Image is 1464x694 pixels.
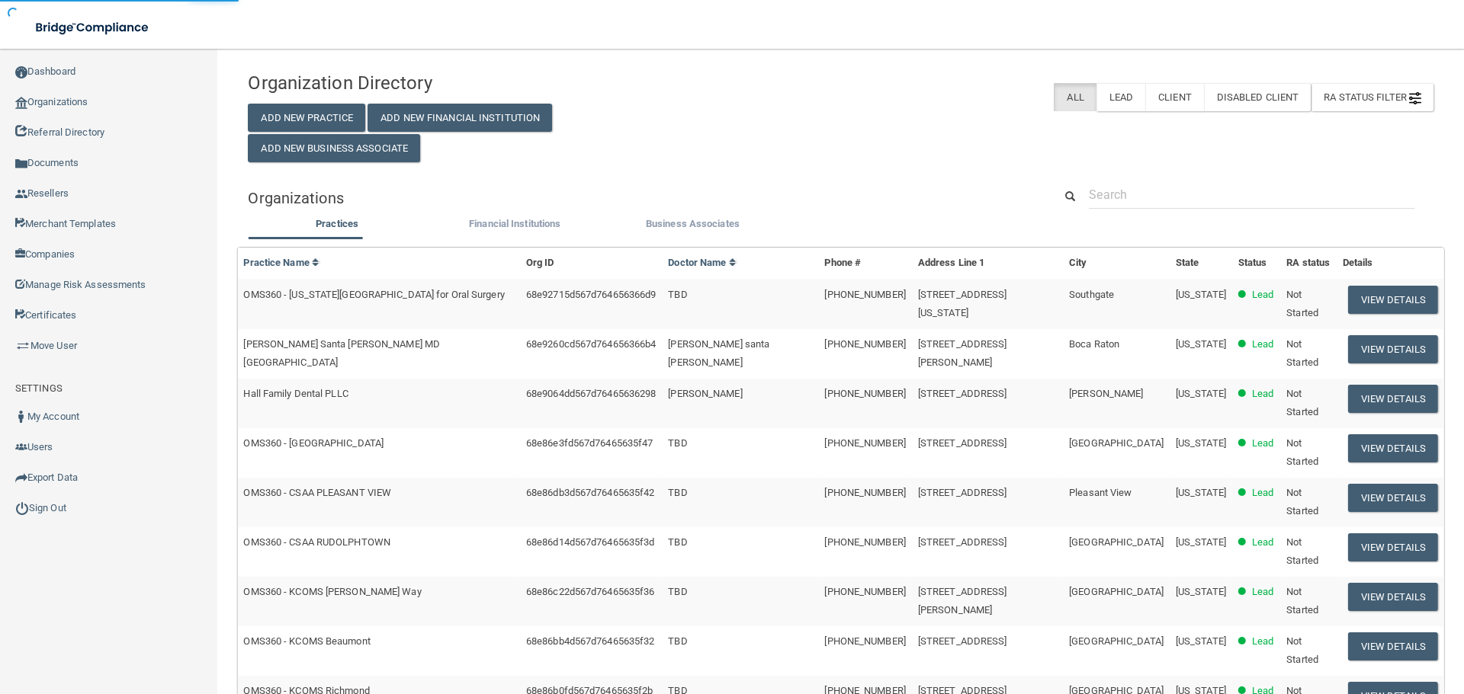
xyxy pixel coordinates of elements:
p: Lead [1252,632,1273,651]
span: Not Started [1286,635,1318,665]
img: icon-users.e205127d.png [15,441,27,453]
li: Financial Institutions [426,215,604,237]
th: City [1063,248,1170,279]
button: View Details [1348,335,1438,363]
h5: Organizations [248,190,1030,206]
span: 68e9260cd567d764656366b4 [526,338,656,350]
span: [STREET_ADDRESS] [918,536,1007,548]
th: Org ID [520,248,662,279]
li: Practices [248,215,425,237]
img: ic_reseller.de258add.png [15,188,27,200]
span: OMS360 - KCOMS Beaumont [243,635,370,647]
input: Search [1089,181,1414,209]
img: ic_power_dark.7ecde6b1.png [15,501,29,515]
p: Lead [1252,335,1273,353]
span: [PERSON_NAME] [1069,388,1143,399]
span: [US_STATE] [1176,289,1226,300]
span: TBD [668,586,687,597]
span: [GEOGRAPHIC_DATA] [1069,635,1164,647]
span: OMS360 - [GEOGRAPHIC_DATA] [243,437,384,449]
span: Not Started [1286,586,1318,616]
span: TBD [668,536,687,548]
label: Business Associates [612,215,774,233]
span: 68e92715d567d764656366d9 [526,289,656,300]
label: Disabled Client [1204,83,1311,111]
img: icon-filter@2x.21656d0b.png [1409,92,1421,104]
span: [US_STATE] [1176,338,1226,350]
th: Address Line 1 [912,248,1063,279]
span: [STREET_ADDRESS][US_STATE] [918,289,1007,318]
span: OMS360 - KCOMS [PERSON_NAME] Way [243,586,421,597]
span: [GEOGRAPHIC_DATA] [1069,536,1164,548]
label: Financial Institutions [434,215,596,233]
span: Not Started [1286,388,1318,417]
span: [STREET_ADDRESS] [918,437,1007,449]
button: View Details [1348,583,1438,611]
span: TBD [668,487,687,498]
label: All [1054,83,1096,111]
span: [GEOGRAPHIC_DATA] [1069,586,1164,597]
span: TBD [668,635,687,647]
span: Pleasant View [1069,487,1132,498]
span: [PHONE_NUMBER] [824,338,905,350]
button: View Details [1348,286,1438,314]
p: Lead [1252,484,1273,502]
span: Not Started [1286,437,1318,467]
span: [US_STATE] [1176,437,1226,449]
p: Lead [1252,533,1273,552]
img: ic_dashboard_dark.d01f4a41.png [15,66,27,78]
button: Add New Business Associate [248,134,420,162]
span: [PHONE_NUMBER] [824,487,905,498]
span: [US_STATE] [1176,487,1226,498]
label: Client [1145,83,1204,111]
span: RA Status Filter [1324,91,1421,103]
h4: Organization Directory [248,73,628,93]
span: Southgate [1069,289,1114,300]
img: bridge_compliance_login_screen.278c3ca4.svg [23,12,163,43]
span: Not Started [1286,536,1318,566]
label: SETTINGS [15,379,63,398]
button: View Details [1348,385,1438,413]
span: Not Started [1286,289,1318,318]
span: [PHONE_NUMBER] [824,635,905,647]
span: [STREET_ADDRESS] [918,388,1007,399]
span: Not Started [1286,338,1318,368]
span: [STREET_ADDRESS] [918,487,1007,498]
p: Lead [1252,434,1273,453]
span: [PHONE_NUMBER] [824,437,905,449]
button: View Details [1348,434,1438,462]
span: 68e86db3d567d76465635f42 [526,487,654,498]
span: [STREET_ADDRESS] [918,635,1007,647]
th: Details [1337,248,1444,279]
button: Add New Financial Institution [368,104,552,132]
a: Doctor Name [668,257,737,268]
span: Financial Institutions [469,218,560,229]
img: organization-icon.f8decf85.png [15,97,27,109]
span: 68e86c22d567d76465635f36 [526,586,654,597]
p: Lead [1252,286,1273,304]
label: Lead [1096,83,1145,111]
span: TBD [668,289,687,300]
th: RA status [1280,248,1337,279]
li: Business Associate [604,215,782,237]
span: [US_STATE] [1176,388,1226,399]
span: [PERSON_NAME] Santa [PERSON_NAME] MD [GEOGRAPHIC_DATA] [243,338,440,368]
span: Business Associates [646,218,740,229]
span: [PERSON_NAME] santa [PERSON_NAME] [668,338,769,368]
span: [PHONE_NUMBER] [824,586,905,597]
span: [STREET_ADDRESS][PERSON_NAME] [918,586,1007,616]
span: [GEOGRAPHIC_DATA] [1069,437,1164,449]
span: 68e86d14d567d76465635f3d [526,536,654,548]
th: Phone # [818,248,911,279]
span: [US_STATE] [1176,536,1226,548]
img: icon-documents.8dae5593.png [15,158,27,170]
span: Practices [316,218,358,229]
span: [PHONE_NUMBER] [824,388,905,399]
span: 68e9064dd567d76465636298 [526,388,656,399]
span: TBD [668,437,687,449]
span: OMS360 - CSAA RUDOLPHTOWN [243,536,390,548]
span: Hall Family Dental PLLC [243,388,348,399]
span: [PHONE_NUMBER] [824,289,905,300]
span: [US_STATE] [1176,586,1226,597]
span: [STREET_ADDRESS][PERSON_NAME] [918,338,1007,368]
